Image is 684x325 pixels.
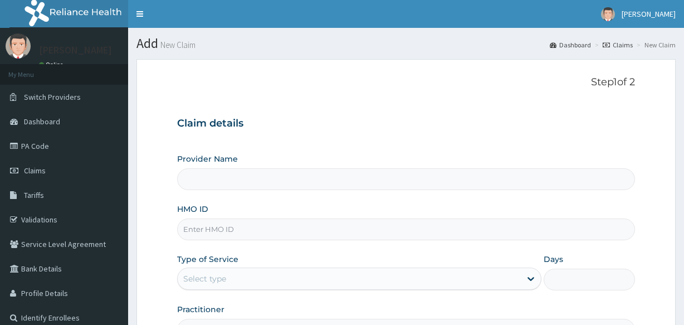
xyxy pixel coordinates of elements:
[634,40,676,50] li: New Claim
[177,118,634,130] h3: Claim details
[544,254,563,265] label: Days
[601,7,615,21] img: User Image
[550,40,591,50] a: Dashboard
[24,92,81,102] span: Switch Providers
[177,219,634,240] input: Enter HMO ID
[39,45,112,55] p: [PERSON_NAME]
[24,190,44,200] span: Tariffs
[177,304,224,315] label: Practitioner
[136,36,676,51] h1: Add
[158,41,196,49] small: New Claim
[603,40,633,50] a: Claims
[24,117,60,127] span: Dashboard
[177,76,634,89] p: Step 1 of 2
[6,33,31,59] img: User Image
[183,273,226,284] div: Select type
[24,166,46,176] span: Claims
[39,61,66,69] a: Online
[177,254,238,265] label: Type of Service
[177,153,238,164] label: Provider Name
[177,203,208,215] label: HMO ID
[622,9,676,19] span: [PERSON_NAME]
